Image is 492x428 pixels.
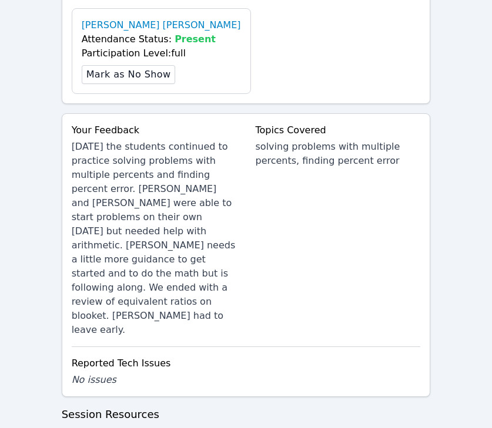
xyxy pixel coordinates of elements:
[82,65,176,84] button: Mark as No Show
[72,374,116,385] span: No issues
[82,18,241,32] a: [PERSON_NAME] [PERSON_NAME]
[72,123,237,137] div: Your Feedback
[82,46,241,60] div: Participation Level: full
[72,140,237,337] div: [DATE] the students continued to practice solving problems with multiple percents and finding per...
[62,406,431,423] h3: Session Resources
[175,33,216,45] span: Present
[72,356,421,370] div: Reported Tech Issues
[82,32,241,46] div: Attendance Status:
[256,140,421,168] div: solving problems with multiple percents, finding percent error
[256,123,421,137] div: Topics Covered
